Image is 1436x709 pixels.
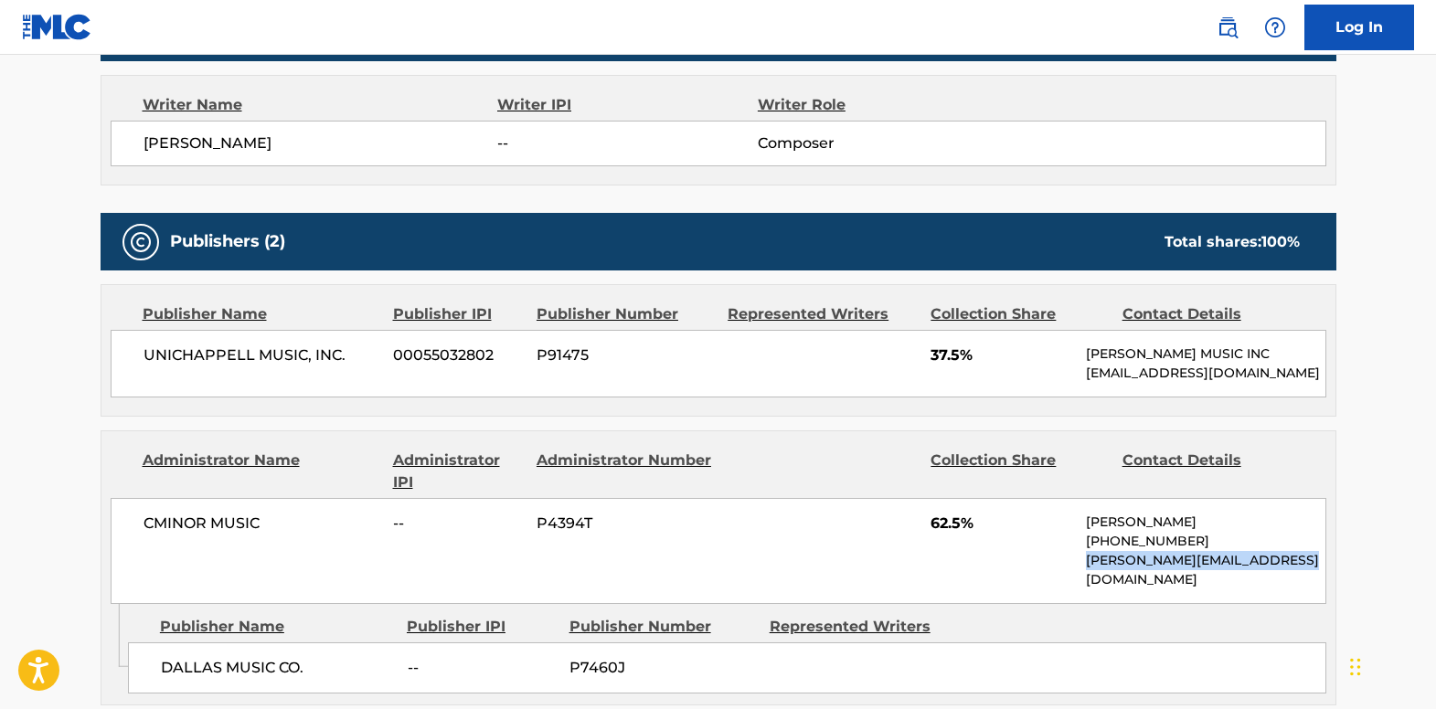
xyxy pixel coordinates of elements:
p: [PERSON_NAME] MUSIC INC [1086,344,1324,364]
span: 00055032802 [393,344,523,366]
div: Publisher Name [143,303,379,325]
p: [PERSON_NAME] [1086,513,1324,532]
div: Publisher IPI [407,616,556,638]
div: Publisher Number [569,616,756,638]
span: P7460J [569,657,756,679]
div: Help [1257,9,1293,46]
span: 100 % [1261,233,1300,250]
h5: Publishers (2) [170,231,285,252]
span: -- [497,132,757,154]
div: Total shares: [1165,231,1300,253]
img: Publishers [130,231,152,253]
span: P4394T [537,513,714,534]
div: Contact Details [1122,450,1300,493]
div: Administrator Name [143,450,379,493]
div: Writer Name [143,94,498,116]
span: -- [393,513,523,534]
p: [PHONE_NUMBER] [1086,532,1324,551]
div: Publisher Name [160,616,393,638]
img: MLC Logo [22,14,92,40]
div: Publisher IPI [393,303,523,325]
div: Represented Writers [770,616,956,638]
span: -- [408,657,556,679]
div: Publisher Number [537,303,714,325]
img: help [1264,16,1286,38]
div: Writer IPI [497,94,758,116]
a: Log In [1304,5,1414,50]
a: Public Search [1209,9,1246,46]
span: P91475 [537,344,714,366]
img: search [1217,16,1239,38]
span: UNICHAPPELL MUSIC, INC. [144,344,380,366]
div: Administrator Number [537,450,714,493]
span: Composer [758,132,995,154]
span: 37.5% [931,344,1072,366]
span: DALLAS MUSIC CO. [161,657,394,679]
div: Writer Role [758,94,995,116]
div: Collection Share [931,450,1108,493]
span: CMINOR MUSIC [144,513,380,534]
div: Drag [1350,640,1361,694]
p: [PERSON_NAME][EMAIL_ADDRESS][DOMAIN_NAME] [1086,551,1324,589]
iframe: Chat Widget [1345,621,1436,709]
span: 62.5% [931,513,1072,534]
div: Represented Writers [728,303,917,325]
div: Contact Details [1122,303,1300,325]
p: [EMAIL_ADDRESS][DOMAIN_NAME] [1086,364,1324,383]
div: Collection Share [931,303,1108,325]
div: Administrator IPI [393,450,523,493]
span: [PERSON_NAME] [144,132,498,154]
